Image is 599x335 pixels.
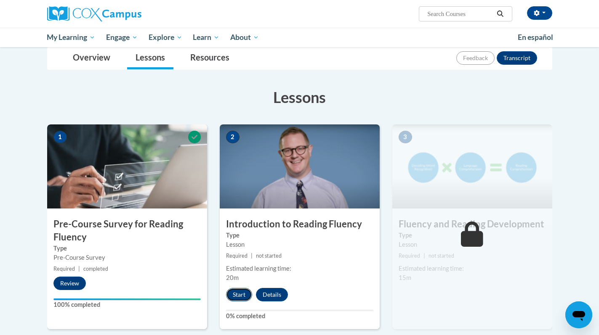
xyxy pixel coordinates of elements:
[47,6,207,21] a: Cox Campus
[565,301,592,328] iframe: Button to launch messaging window
[226,288,252,301] button: Start
[127,47,173,69] a: Lessons
[42,28,101,47] a: My Learning
[225,28,264,47] a: About
[226,240,373,249] div: Lesson
[497,51,537,65] button: Transcript
[53,266,75,272] span: Required
[399,274,411,281] span: 15m
[256,288,288,301] button: Details
[226,311,373,321] label: 0% completed
[83,266,108,272] span: completed
[392,218,552,231] h3: Fluency and Reading Development
[226,131,240,143] span: 2
[53,131,67,143] span: 1
[456,51,495,65] button: Feedback
[256,253,282,259] span: not started
[230,32,259,42] span: About
[53,244,201,253] label: Type
[47,87,552,108] h3: Lessons
[226,253,248,259] span: Required
[35,28,565,47] div: Main menu
[220,218,380,231] h3: Introduction to Reading Fluency
[47,6,141,21] img: Cox Campus
[182,47,238,69] a: Resources
[143,28,188,47] a: Explore
[47,218,207,244] h3: Pre-Course Survey for Reading Fluency
[47,124,207,208] img: Course Image
[226,274,239,281] span: 20m
[512,29,559,46] a: En español
[399,253,420,259] span: Required
[399,240,546,249] div: Lesson
[64,47,119,69] a: Overview
[399,131,412,143] span: 3
[226,264,373,273] div: Estimated learning time:
[518,33,553,42] span: En español
[106,32,138,42] span: Engage
[220,124,380,208] img: Course Image
[101,28,143,47] a: Engage
[392,124,552,208] img: Course Image
[494,9,506,19] button: Search
[78,266,80,272] span: |
[53,277,86,290] button: Review
[399,264,546,273] div: Estimated learning time:
[53,300,201,309] label: 100% completed
[527,6,552,20] button: Account Settings
[53,298,201,300] div: Your progress
[47,32,95,42] span: My Learning
[149,32,182,42] span: Explore
[187,28,225,47] a: Learn
[251,253,253,259] span: |
[429,253,454,259] span: not started
[53,253,201,262] div: Pre-Course Survey
[423,253,425,259] span: |
[226,231,373,240] label: Type
[399,231,546,240] label: Type
[193,32,219,42] span: Learn
[426,9,494,19] input: Search Courses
